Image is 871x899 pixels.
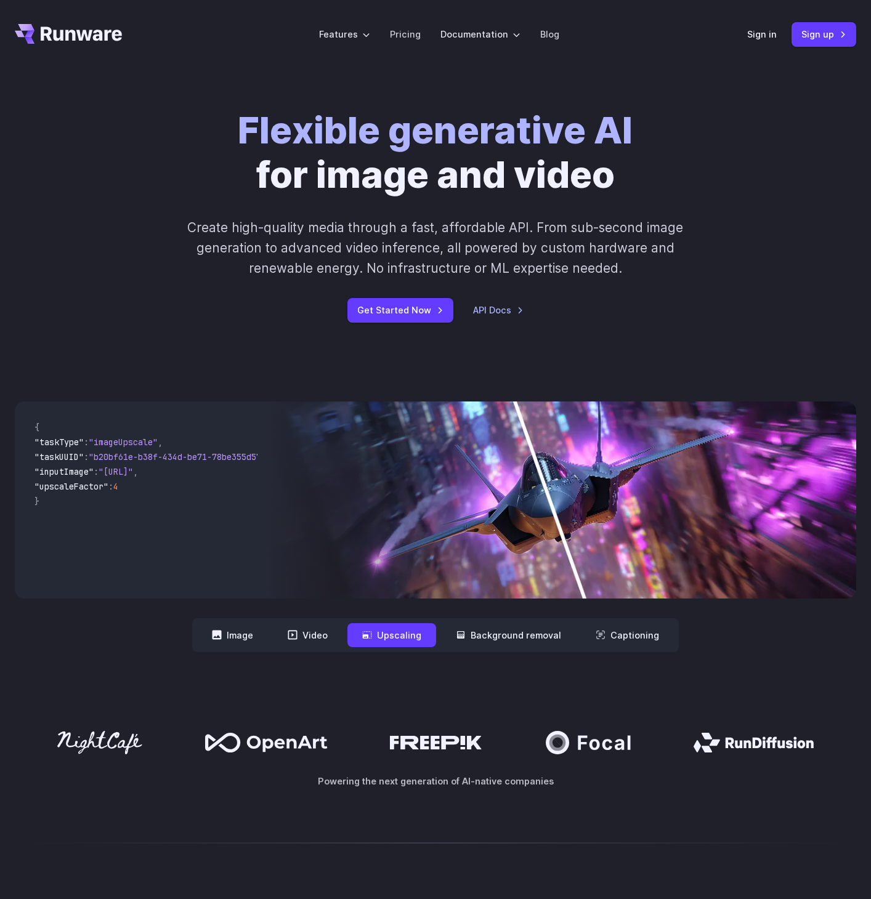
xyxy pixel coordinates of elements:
[747,27,777,41] a: Sign in
[441,623,576,647] button: Background removal
[113,481,118,492] span: 4
[238,108,633,153] strong: Flexible generative AI
[34,422,39,433] span: {
[99,466,133,477] span: "[URL]"
[133,466,138,477] span: ,
[84,437,89,448] span: :
[792,22,856,46] a: Sign up
[273,623,342,647] button: Video
[108,481,113,492] span: :
[166,217,705,279] p: Create high-quality media through a fast, affordable API. From sub-second image generation to adv...
[15,774,856,788] p: Powering the next generation of AI-native companies
[34,466,94,477] span: "inputImage"
[581,623,674,647] button: Captioning
[34,451,84,462] span: "taskUUID"
[34,481,108,492] span: "upscaleFactor"
[390,27,421,41] a: Pricing
[440,27,521,41] label: Documentation
[84,451,89,462] span: :
[347,298,453,322] a: Get Started Now
[238,108,633,198] h1: for image and video
[319,27,370,41] label: Features
[94,466,99,477] span: :
[15,24,122,44] a: Go to /
[34,496,39,507] span: }
[158,437,163,448] span: ,
[473,303,524,317] a: API Docs
[34,437,84,448] span: "taskType"
[347,623,436,647] button: Upscaling
[89,437,158,448] span: "imageUpscale"
[267,401,856,599] img: Futuristic stealth jet streaking through a neon-lit cityscape with glowing purple exhaust
[89,451,276,462] span: "b20bf61e-b38f-434d-be71-78be355d5795"
[197,623,268,647] button: Image
[540,27,559,41] a: Blog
